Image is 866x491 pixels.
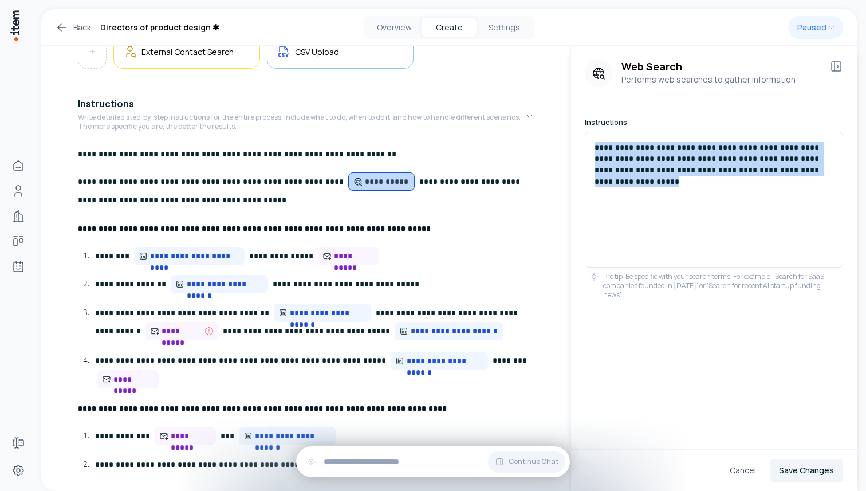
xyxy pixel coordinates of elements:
h5: External Contact Search [141,46,234,57]
a: Settings [7,459,30,482]
a: Companies [7,205,30,227]
a: deals [7,230,30,253]
span: Continue Chat [509,457,558,466]
h5: CSV Upload [295,46,339,57]
button: Cancel [721,459,765,482]
a: Home [7,154,30,177]
p: Performs web searches to gather information [621,73,820,86]
p: Write detailed step-by-step instructions for the entire process. Include what to do, when to do i... [78,113,525,131]
div: Continue Chat [296,446,570,477]
button: InstructionsWrite detailed step-by-step instructions for the entire process. Include what to do, ... [78,88,534,145]
button: Create [422,18,477,37]
a: Back [55,21,91,34]
button: Continue Chat [488,451,565,473]
div: Triggers [78,34,534,78]
a: Forms [7,431,30,454]
button: Settings [477,18,532,37]
a: Contacts [7,179,30,202]
h3: Web Search [621,60,820,73]
img: Item Brain Logo [9,9,21,42]
a: Agents [7,255,30,278]
h1: Directors of product design ✱ [100,21,219,34]
h6: Instructions [585,117,843,127]
button: Save Changes [770,459,843,482]
p: Pro tip: Be specific with your search terms. For example: 'Search for SaaS companies founded in [... [603,272,839,300]
h4: Instructions [78,97,134,111]
button: Overview [367,18,422,37]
